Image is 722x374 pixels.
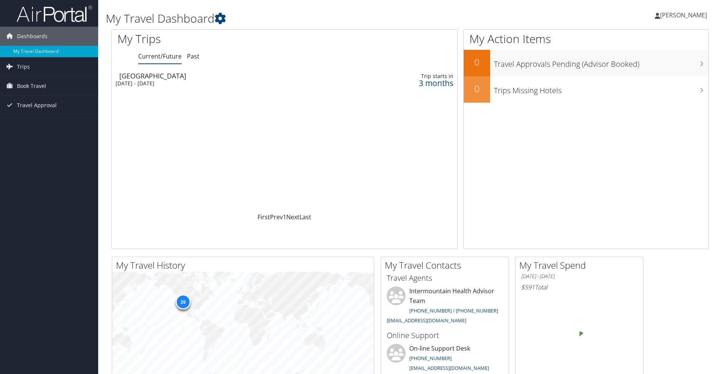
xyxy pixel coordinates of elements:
[409,307,498,314] a: [PHONE_NUMBER] / [PHONE_NUMBER]
[270,213,283,221] a: Prev
[17,5,92,23] img: airportal-logo.png
[17,96,57,115] span: Travel Approval
[494,82,708,96] h3: Trips Missing Hotels
[116,80,327,87] div: [DATE] - [DATE]
[258,213,270,221] a: First
[519,259,643,272] h2: My Travel Spend
[387,317,466,324] a: [EMAIL_ADDRESS][DOMAIN_NAME]
[464,76,708,103] a: 0Trips Missing Hotels
[17,77,46,95] span: Book Travel
[370,80,453,86] div: 3 months
[283,213,286,221] a: 1
[521,273,637,280] h6: [DATE] - [DATE]
[387,273,503,283] h3: Travel Agents
[175,294,190,309] div: 29
[387,330,503,341] h3: Online Support
[385,259,509,272] h2: My Travel Contacts
[383,286,507,327] li: Intermountain Health Advisor Team
[370,73,453,80] div: Trip starts in
[409,365,489,371] a: [EMAIL_ADDRESS][DOMAIN_NAME]
[117,31,308,47] h1: My Trips
[655,4,714,26] a: [PERSON_NAME]
[521,283,637,291] h6: Total
[138,52,182,60] a: Current/Future
[660,11,707,19] span: [PERSON_NAME]
[464,82,490,95] h2: 0
[494,55,708,69] h3: Travel Approvals Pending (Advisor Booked)
[17,57,30,76] span: Trips
[286,213,299,221] a: Next
[409,355,452,362] a: [PHONE_NUMBER]
[464,50,708,76] a: 0Travel Approvals Pending (Advisor Booked)
[187,52,199,60] a: Past
[116,259,374,272] h2: My Travel History
[17,27,48,46] span: Dashboards
[464,31,708,47] h1: My Action Items
[119,72,331,79] div: [GEOGRAPHIC_DATA]
[299,213,311,221] a: Last
[106,11,512,26] h1: My Travel Dashboard
[464,56,490,69] h2: 0
[521,283,535,291] span: $591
